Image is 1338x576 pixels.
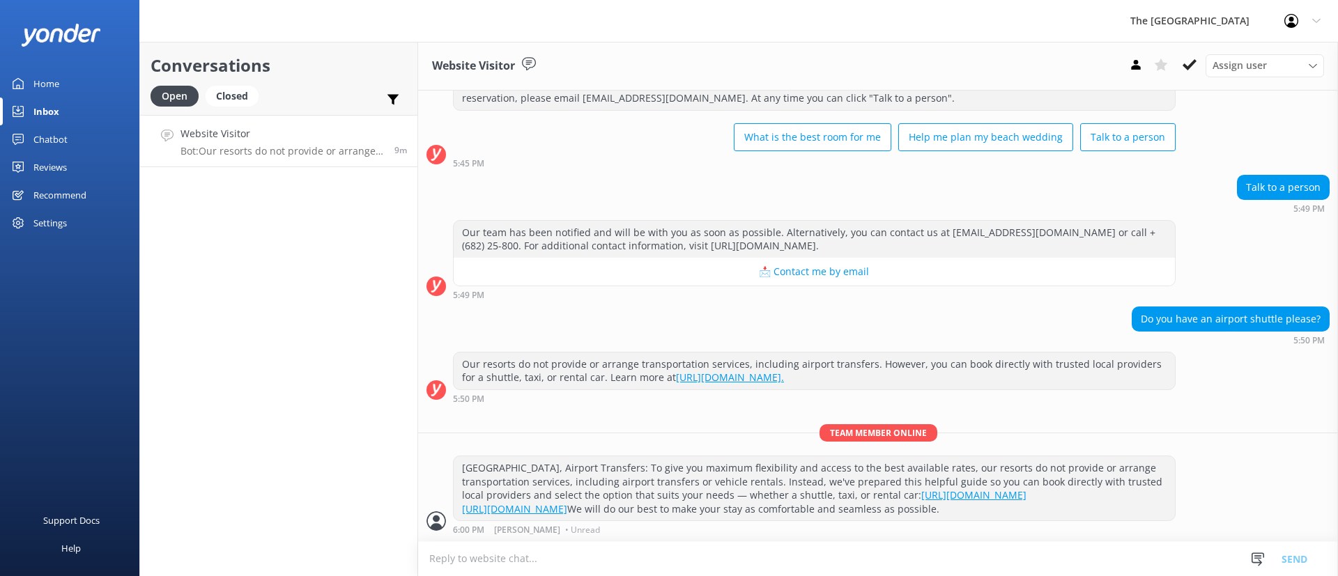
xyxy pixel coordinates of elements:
div: Help [61,534,81,562]
div: Our team has been notified and will be with you as soon as possible. Alternatively, you can conta... [454,221,1175,258]
span: [PERSON_NAME] [494,526,560,534]
p: Bot: Our resorts do not provide or arrange transportation services, including airport transfers. ... [180,145,384,157]
span: Team member online [820,424,937,442]
div: Sep 07 2025 05:49pm (UTC -10:00) Pacific/Honolulu [1237,203,1330,213]
div: Recommend [33,181,86,209]
div: Chatbot [33,125,68,153]
div: Our resorts do not provide or arrange transportation services, including airport transfers. Howev... [454,352,1175,389]
a: Closed [206,88,266,103]
a: Open [151,88,206,103]
div: Sep 07 2025 05:45pm (UTC -10:00) Pacific/Honolulu [453,158,1176,168]
span: Sep 07 2025 05:50pm (UTC -10:00) Pacific/Honolulu [394,144,407,156]
a: [URL][DOMAIN_NAME] [921,488,1026,501]
div: Reviews [33,153,67,181]
button: What is the best room for me [734,123,891,151]
div: Inbox [33,98,59,125]
div: Talk to a person [1238,176,1329,199]
div: Do you have an airport shuttle please? [1132,307,1329,331]
h2: Conversations [151,52,407,79]
strong: 5:50 PM [1293,336,1325,345]
strong: 5:49 PM [1293,205,1325,213]
strong: 6:00 PM [453,526,484,534]
h3: Website Visitor [432,57,515,75]
a: Website VisitorBot:Our resorts do not provide or arrange transportation services, including airpo... [140,115,417,167]
span: • Unread [565,526,600,534]
div: Sep 07 2025 06:00pm (UTC -10:00) Pacific/Honolulu [453,524,1176,534]
div: Settings [33,209,67,237]
div: [PERSON_NAME], I am Moana, your informative AI assistant. Our website booking engine offers the b... [454,72,1175,109]
div: Support Docs [43,506,100,534]
strong: 5:49 PM [453,291,484,299]
div: [GEOGRAPHIC_DATA], Airport Transfers: To give you maximum flexibility and access to the best avai... [454,456,1175,520]
div: Closed [206,86,259,107]
img: yonder-white-logo.png [21,24,101,47]
div: Sep 07 2025 05:50pm (UTC -10:00) Pacific/Honolulu [1132,335,1330,345]
div: Open [151,86,199,107]
strong: 5:50 PM [453,395,484,403]
h4: Website Visitor [180,126,384,141]
button: Help me plan my beach wedding [898,123,1073,151]
div: Sep 07 2025 05:49pm (UTC -10:00) Pacific/Honolulu [453,290,1176,299]
button: 📩 Contact me by email [454,258,1175,286]
button: Talk to a person [1080,123,1176,151]
strong: 5:45 PM [453,159,484,168]
span: Assign user [1213,58,1267,73]
a: [URL][DOMAIN_NAME]. [676,371,784,384]
div: Home [33,70,59,98]
div: Sep 07 2025 05:50pm (UTC -10:00) Pacific/Honolulu [453,394,1176,403]
a: [URL][DOMAIN_NAME] [462,502,567,515]
div: Assign User [1206,54,1324,77]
